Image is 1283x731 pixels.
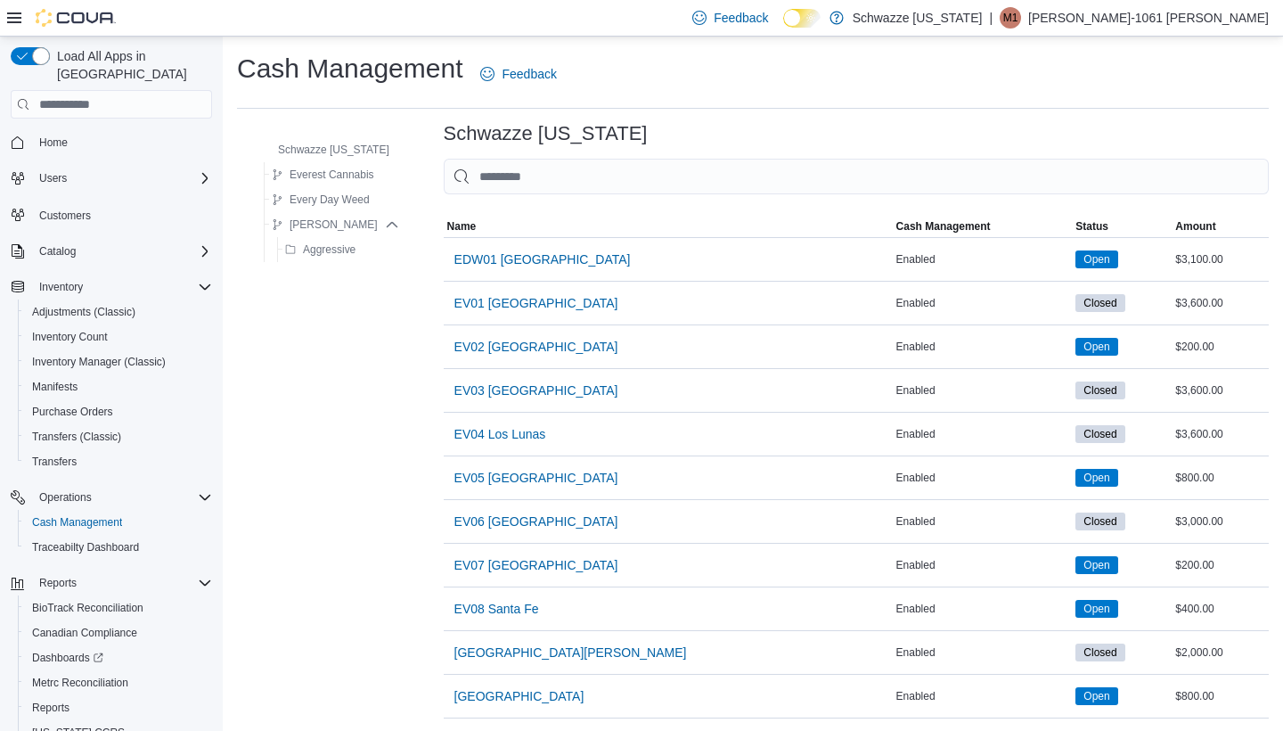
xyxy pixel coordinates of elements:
button: Inventory [32,276,90,298]
span: Status [1075,219,1108,234]
button: Everest Cannabis [265,164,381,185]
span: Transfers [25,451,212,472]
div: Enabled [893,336,1073,357]
div: $3,600.00 [1172,292,1269,314]
span: EV06 [GEOGRAPHIC_DATA] [454,513,618,530]
span: Reports [32,701,69,715]
button: Canadian Compliance [18,620,219,645]
span: Everest Cannabis [290,168,374,182]
span: Home [39,136,68,150]
span: Closed [1083,295,1116,311]
a: Inventory Count [25,326,115,348]
p: [PERSON_NAME]-1061 [PERSON_NAME] [1028,7,1269,29]
button: Traceabilty Dashboard [18,535,219,560]
span: BioTrack Reconciliation [32,601,143,615]
span: Inventory Manager (Classic) [25,351,212,373]
button: [PERSON_NAME] [265,214,385,235]
p: Schwazze [US_STATE] [853,7,983,29]
span: Every Day Weed [290,193,370,207]
span: Closed [1083,513,1116,530]
input: This is a search bar. As you type, the results lower in the page will automatically filter. [444,159,1269,194]
span: Transfers (Classic) [32,430,121,444]
span: EV02 [GEOGRAPHIC_DATA] [454,338,618,356]
span: EV03 [GEOGRAPHIC_DATA] [454,382,618,399]
button: Cash Management [893,216,1073,237]
span: Transfers (Classic) [25,426,212,448]
button: Home [4,129,219,155]
span: EV05 [GEOGRAPHIC_DATA] [454,469,618,487]
span: Open [1083,557,1109,573]
div: $3,600.00 [1172,380,1269,401]
button: Cash Management [18,510,219,535]
button: Schwazze [US_STATE] [253,139,396,160]
a: Adjustments (Classic) [25,301,143,323]
span: Cash Management [32,515,122,530]
a: Customers [32,205,98,226]
span: Closed [1075,294,1124,312]
img: Cova [36,9,116,27]
span: Dark Mode [783,28,784,29]
span: Metrc Reconciliation [32,676,128,690]
button: EV08 Santa Fe [447,591,546,627]
a: Dashboards [18,645,219,670]
span: Cash Management [896,219,991,234]
span: Open [1083,339,1109,355]
button: Customers [4,201,219,227]
button: Reports [4,571,219,595]
button: Adjustments (Classic) [18,300,219,324]
div: Enabled [893,686,1073,707]
span: Inventory Manager (Classic) [32,355,166,369]
span: Closed [1083,382,1116,398]
button: Inventory Count [18,324,219,349]
div: Enabled [893,467,1073,489]
span: Inventory [39,280,83,294]
span: Name [447,219,477,234]
span: Purchase Orders [32,405,113,419]
span: EV08 Santa Fe [454,600,539,618]
span: Closed [1075,513,1124,530]
span: Operations [39,490,92,505]
button: EV03 [GEOGRAPHIC_DATA] [447,373,625,408]
span: Adjustments (Classic) [25,301,212,323]
button: Reports [32,572,84,594]
div: $3,100.00 [1172,249,1269,270]
a: Transfers [25,451,84,472]
div: Enabled [893,249,1073,270]
div: $3,600.00 [1172,423,1269,445]
span: Canadian Compliance [25,622,212,644]
span: Amount [1175,219,1215,234]
span: Cash Management [25,512,212,533]
span: Transfers [32,455,77,469]
button: Status [1072,216,1172,237]
button: Catalog [32,241,83,262]
button: [GEOGRAPHIC_DATA] [447,678,592,714]
span: Traceabilty Dashboard [32,540,139,554]
a: Inventory Manager (Classic) [25,351,173,373]
span: Users [32,168,212,189]
span: Dashboards [25,647,212,669]
button: Every Day Weed [265,189,377,210]
button: Users [4,166,219,191]
span: Closed [1075,425,1124,443]
button: Inventory Manager (Classic) [18,349,219,374]
button: Inventory [4,275,219,300]
span: BioTrack Reconciliation [25,597,212,619]
button: Operations [4,485,219,510]
button: EV05 [GEOGRAPHIC_DATA] [447,460,625,496]
span: Manifests [25,376,212,398]
a: Reports [25,697,77,719]
span: Reports [32,572,212,594]
button: Catalog [4,239,219,264]
button: EV06 [GEOGRAPHIC_DATA] [447,504,625,539]
span: Open [1083,470,1109,486]
span: Catalog [32,241,212,262]
p: | [989,7,993,29]
span: Adjustments (Classic) [32,305,135,319]
span: Feedback [714,9,768,27]
input: Dark Mode [783,9,821,28]
a: Traceabilty Dashboard [25,537,146,558]
a: BioTrack Reconciliation [25,597,151,619]
div: Enabled [893,511,1073,532]
a: Home [32,132,75,153]
div: $400.00 [1172,598,1269,620]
